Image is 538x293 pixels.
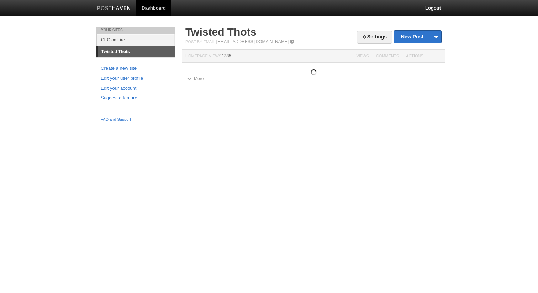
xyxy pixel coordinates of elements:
a: Edit your user profile [101,75,170,82]
a: [EMAIL_ADDRESS][DOMAIN_NAME] [216,39,289,44]
a: Settings [357,31,392,44]
a: Create a new site [101,65,170,72]
a: More [187,76,204,81]
a: CEO on Fire [97,34,175,46]
a: New Post [394,31,441,43]
span: Post by Email [185,40,215,44]
a: Edit your account [101,85,170,92]
th: Homepage Views [182,50,353,63]
img: loading.gif [311,69,317,75]
a: Twisted Thots [185,26,256,38]
li: Your Sites [96,27,175,34]
th: Actions [402,50,445,63]
a: FAQ and Support [101,116,170,123]
span: 1385 [222,53,231,58]
th: Comments [373,50,402,63]
a: Twisted Thots [98,46,175,57]
a: Suggest a feature [101,94,170,102]
th: Views [353,50,372,63]
img: Posthaven-bar [97,6,131,11]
